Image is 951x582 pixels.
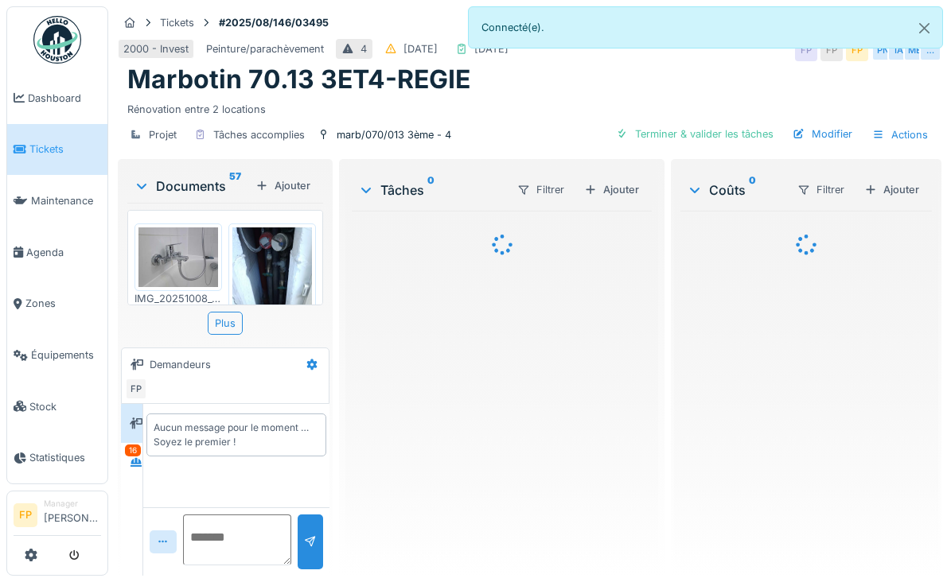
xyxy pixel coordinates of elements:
div: Actions [865,123,935,146]
img: wad2bql1t7vs1rm0xlumtp020803 [138,227,218,287]
div: Demandeurs [150,357,211,372]
div: Ajouter [578,179,645,200]
li: [PERSON_NAME] [44,498,101,532]
div: … [919,39,941,61]
div: ME [903,39,926,61]
div: 2000 - Invest [123,41,189,56]
div: Terminer & valider les tâches [610,123,780,145]
div: Plus [208,312,243,335]
div: FP [820,39,843,61]
a: Agenda [7,227,107,278]
button: Close [906,7,942,49]
li: FP [14,503,37,527]
div: Ajouter [858,179,926,200]
sup: 0 [427,180,435,200]
div: Connecté(e). [468,6,944,48]
div: Documents [134,177,249,196]
span: Stock [29,399,101,414]
div: IA [887,39,910,61]
div: Tâches [358,180,504,200]
sup: 57 [229,177,241,196]
div: Ajouter [249,175,317,196]
a: Tickets [7,124,107,176]
div: 16 [125,444,141,456]
a: Statistiques [7,433,107,484]
div: FP [125,378,147,400]
div: [DATE] [403,41,438,56]
span: Agenda [26,245,101,260]
div: Peinture/parachèvement [206,41,324,56]
a: Maintenance [7,175,107,227]
div: Tickets [160,15,194,30]
sup: 0 [749,180,756,200]
div: Modifier [786,123,859,145]
div: FP [795,39,817,61]
div: Rénovation entre 2 locations [127,95,932,117]
div: marb/070/013 3ème - 4 [337,127,451,142]
div: PN [871,39,894,61]
span: Statistiques [29,450,101,465]
div: Filtrer [510,178,571,201]
div: [DATE] [474,41,509,56]
div: Manager [44,498,101,510]
div: Filtrer [790,178,852,201]
div: 4 [361,41,367,56]
span: Équipements [31,347,101,363]
a: Équipements [7,329,107,381]
div: IMG_20251008_144953_115.jpg [134,291,222,306]
a: Stock [7,381,107,433]
div: Coûts [687,180,784,200]
span: Tickets [29,142,101,157]
img: f3shiq3c1c8jggiqzkzxkw8ukqrs [232,227,312,333]
strong: #2025/08/146/03495 [212,15,335,30]
span: Zones [25,296,101,311]
span: Maintenance [31,193,101,208]
span: Dashboard [28,91,101,106]
a: Zones [7,278,107,330]
div: Projet [149,127,177,142]
div: FP [846,39,868,61]
h1: Marbotin 70.13 3ET4-REGIE [127,64,470,95]
img: Badge_color-CXgf-gQk.svg [33,16,81,64]
div: Tâches accomplies [213,127,305,142]
a: Dashboard [7,72,107,124]
div: Aucun message pour le moment … Soyez le premier ! [154,421,319,449]
a: FP Manager[PERSON_NAME] [14,498,101,536]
